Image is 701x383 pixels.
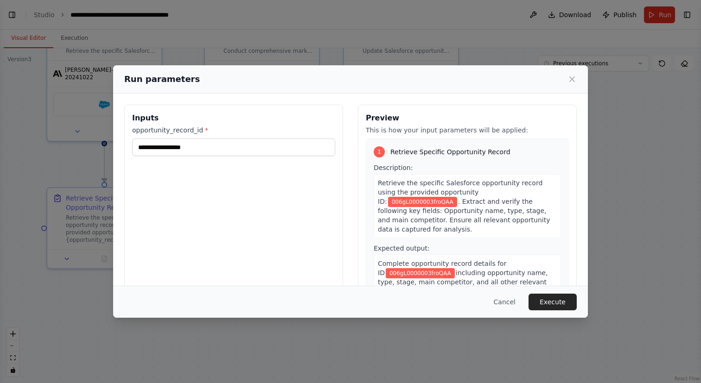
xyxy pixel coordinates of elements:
span: Complete opportunity record details for ID [378,260,506,276]
p: This is how your input parameters will be applied: [366,126,569,135]
span: Expected output: [374,245,430,252]
h3: Preview [366,113,569,124]
h2: Run parameters [124,73,200,86]
span: including opportunity name, type, stage, main competitor, and all other relevant fields needed fo... [378,269,548,295]
span: . Extract and verify the following key fields: Opportunity name, type, stage, and main competitor... [378,198,550,233]
span: Retrieve the specific Salesforce opportunity record using the provided opportunity ID: [378,179,542,205]
label: opportunity_record_id [132,126,335,135]
button: Execute [529,294,577,310]
h3: Inputs [132,113,335,124]
button: Cancel [486,294,523,310]
span: Retrieve Specific Opportunity Record [390,147,510,157]
span: Variable: opportunity_record_id [386,268,455,278]
span: Variable: opportunity_record_id [388,197,457,207]
div: 1 [374,146,385,157]
span: Description: [374,164,413,171]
